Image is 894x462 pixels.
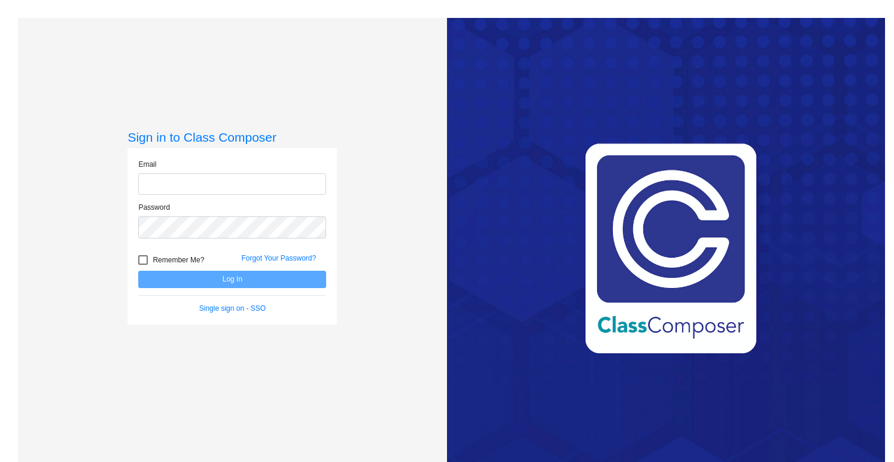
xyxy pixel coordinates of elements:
a: Single sign on - SSO [199,304,266,313]
label: Password [138,202,170,213]
span: Remember Me? [153,253,204,267]
label: Email [138,159,156,170]
a: Forgot Your Password? [241,254,316,262]
h3: Sign in to Class Composer [127,130,337,145]
button: Log In [138,271,326,288]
